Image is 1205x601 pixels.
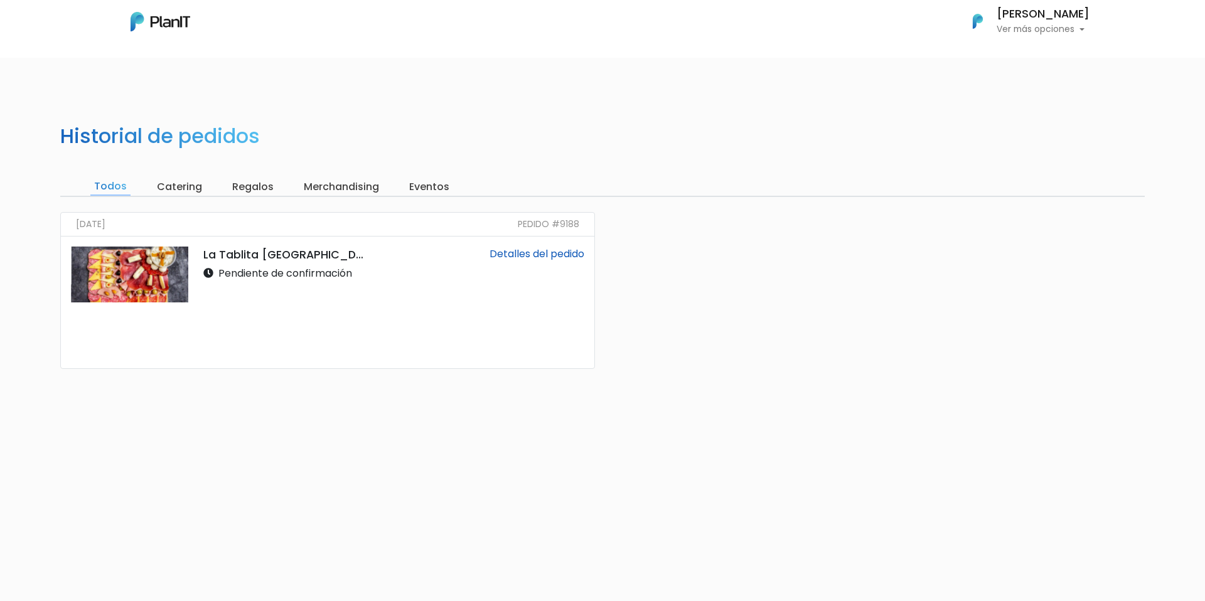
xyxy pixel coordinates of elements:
small: Pedido #9188 [518,218,579,231]
small: [DATE] [76,218,105,231]
input: Regalos [228,178,277,196]
img: PlanIt Logo [131,12,190,31]
p: Ver más opciones [997,25,1090,34]
p: La Tablita [GEOGRAPHIC_DATA] [203,247,365,263]
img: thumb_Captura_de_pantalla_2025-07-17_161529.png [71,247,188,302]
h2: Historial de pedidos [60,124,260,148]
input: Todos [90,178,131,196]
input: Merchandising [300,178,383,196]
input: Catering [153,178,206,196]
button: PlanIt Logo [PERSON_NAME] Ver más opciones [956,5,1090,38]
h6: [PERSON_NAME] [997,9,1090,20]
input: Eventos [405,178,453,196]
img: PlanIt Logo [964,8,992,35]
a: Detalles del pedido [490,247,584,261]
p: Pendiente de confirmación [203,266,352,281]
